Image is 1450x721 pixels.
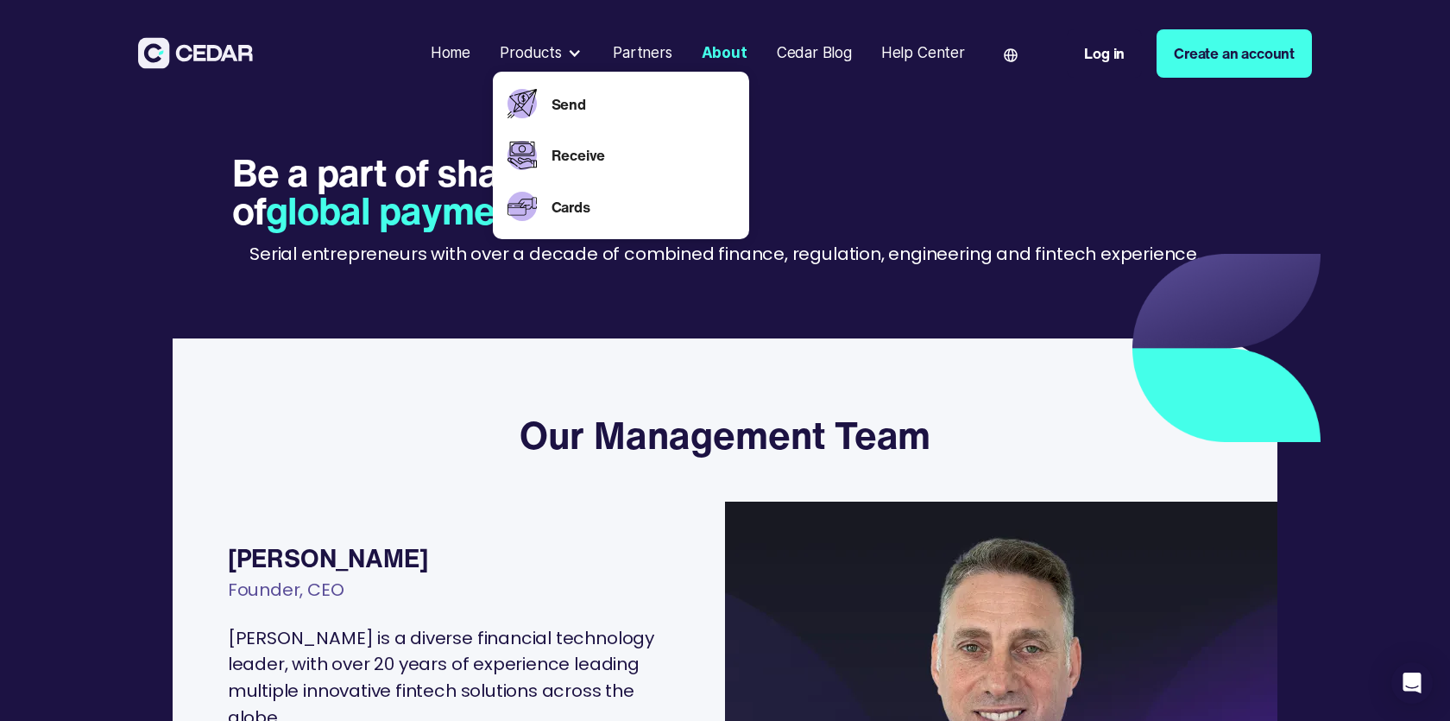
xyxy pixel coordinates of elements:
[702,42,747,65] div: About
[423,34,477,73] a: Home
[552,144,735,167] a: Receive
[606,34,680,73] a: Partners
[431,42,470,65] div: Home
[873,34,972,73] a: Help Center
[249,241,1201,268] p: Serial entrepreneurs with over a decade of combined finance, regulation, engineering and fintech ...
[232,154,823,230] h1: Be a part of shaping the future of
[694,34,754,73] a: About
[1391,662,1433,704] div: Open Intercom Messenger
[1157,29,1312,78] a: Create an account
[266,182,549,238] span: global payments
[228,577,689,625] div: Founder, CEO
[1084,42,1125,65] div: Log in
[1067,29,1142,78] a: Log in
[228,540,689,577] div: [PERSON_NAME]
[777,42,852,65] div: Cedar Blog
[493,35,591,73] div: Products
[613,42,672,65] div: Partners
[520,412,930,458] h3: Our Management Team
[552,196,735,218] a: Cards
[881,42,965,65] div: Help Center
[493,72,750,239] nav: Products
[500,42,562,65] div: Products
[1004,48,1018,62] img: world icon
[769,34,859,73] a: Cedar Blog
[552,93,735,116] a: Send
